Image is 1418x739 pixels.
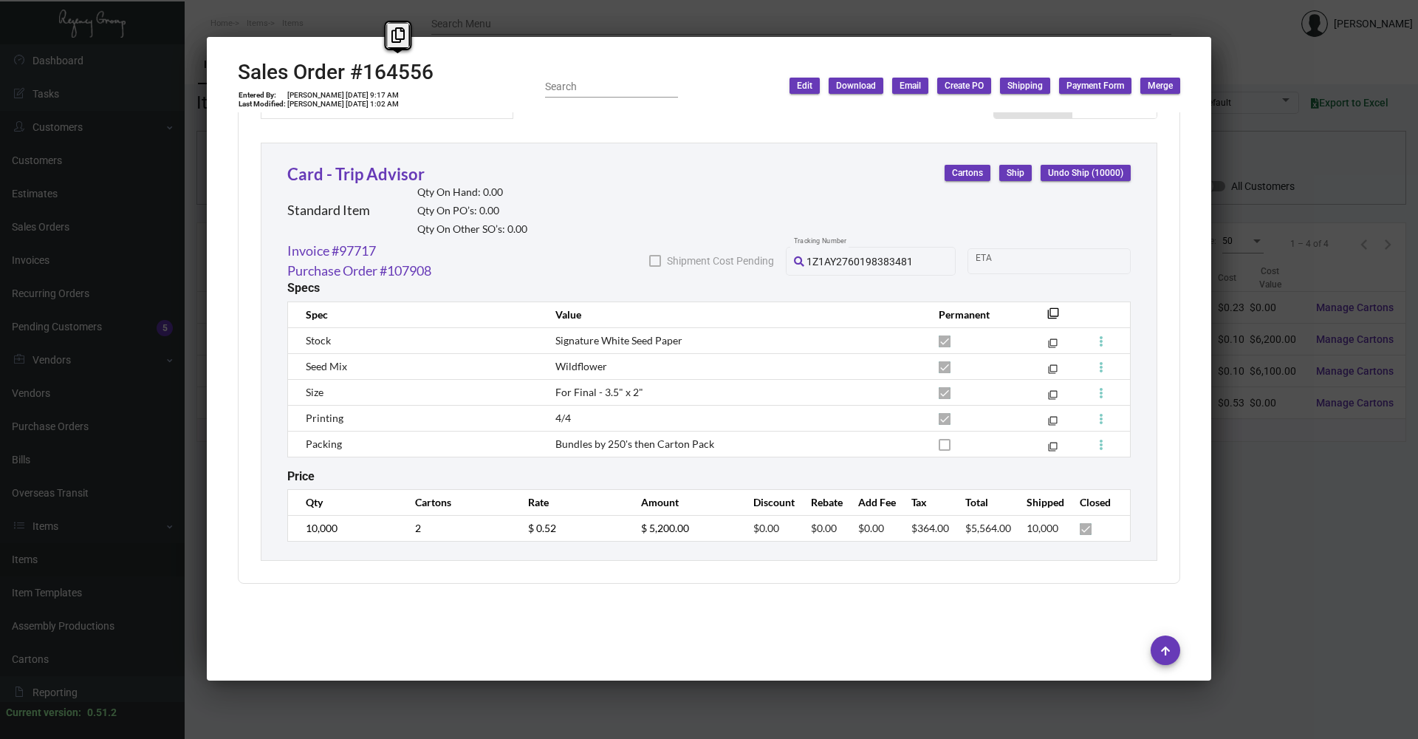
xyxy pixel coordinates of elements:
span: 4/4 [555,412,571,424]
span: Signature White Seed Paper [555,334,682,347]
td: Entered By: [238,91,287,100]
button: Download [829,78,883,94]
input: End date [1034,255,1105,267]
span: $5,564.00 [965,522,1011,534]
button: Create PO [937,78,991,94]
h2: Qty On Other SO’s: 0.00 [417,223,527,236]
input: Start date [976,255,1021,267]
span: Printing [306,412,343,424]
button: Email [892,78,928,94]
a: Invoice #97717 [287,241,376,261]
i: Copy [391,27,405,43]
span: $0.00 [811,522,837,534]
a: Card - Trip Advisor [287,164,425,184]
span: 10,000 [1027,522,1058,534]
th: Permanent [924,302,1025,327]
th: Cartons [400,489,513,515]
th: Tax [897,489,950,515]
span: Size [306,386,323,398]
button: Cartons [945,165,990,181]
th: Amount [626,489,739,515]
span: Download [836,80,876,92]
span: Payment Form [1066,80,1124,92]
mat-icon: filter_none [1048,393,1058,403]
th: Add Fee [843,489,897,515]
span: Shipping [1007,80,1043,92]
button: Ship [999,165,1032,181]
span: Bundles by 250's then Carton Pack [555,437,714,450]
h2: Qty On PO’s: 0.00 [417,205,527,217]
td: [PERSON_NAME] [DATE] 9:17 AM [287,91,400,100]
mat-icon: filter_none [1048,341,1058,351]
h2: Specs [287,281,320,295]
th: Total [951,489,1013,515]
th: Shipped [1012,489,1065,515]
span: Shipment Cost Pending [667,252,774,270]
span: $0.00 [858,522,884,534]
span: Wildflower [555,360,607,372]
th: Rebate [796,489,843,515]
button: Merge [1140,78,1180,94]
h2: Sales Order #164556 [238,60,434,85]
span: Cartons [952,167,983,180]
mat-icon: filter_none [1047,312,1059,324]
mat-icon: filter_none [1048,419,1058,429]
th: Qty [288,489,401,515]
span: For Final - 3.5" x 2" [555,386,643,398]
div: Current version: [6,705,81,721]
button: Undo Ship (10000) [1041,165,1131,181]
th: Value [541,302,924,327]
h2: Standard Item [287,202,370,219]
th: Spec [288,302,541,327]
td: [PERSON_NAME] [DATE] 1:02 AM [287,100,400,109]
th: Closed [1065,489,1130,515]
button: Edit [790,78,820,94]
th: Discount [739,489,795,515]
h2: Qty On Hand: 0.00 [417,186,527,199]
span: Ship [1007,167,1024,180]
span: Seed Mix [306,360,347,372]
span: Email [900,80,921,92]
th: Rate [513,489,626,515]
span: Merge [1148,80,1173,92]
span: Create PO [945,80,984,92]
mat-icon: filter_none [1048,367,1058,377]
button: Shipping [1000,78,1050,94]
a: Purchase Order #107908 [287,261,431,281]
mat-icon: filter_none [1048,445,1058,454]
span: Stock [306,334,331,347]
span: Packing [306,437,342,450]
h2: Price [287,469,315,483]
span: 1Z1AY2760198383481 [806,256,913,268]
td: Last Modified: [238,100,287,109]
span: $0.00 [753,522,779,534]
span: Undo Ship (10000) [1048,167,1123,180]
div: 0.51.2 [87,705,117,721]
span: Edit [797,80,812,92]
span: $364.00 [911,522,949,534]
button: Payment Form [1059,78,1131,94]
